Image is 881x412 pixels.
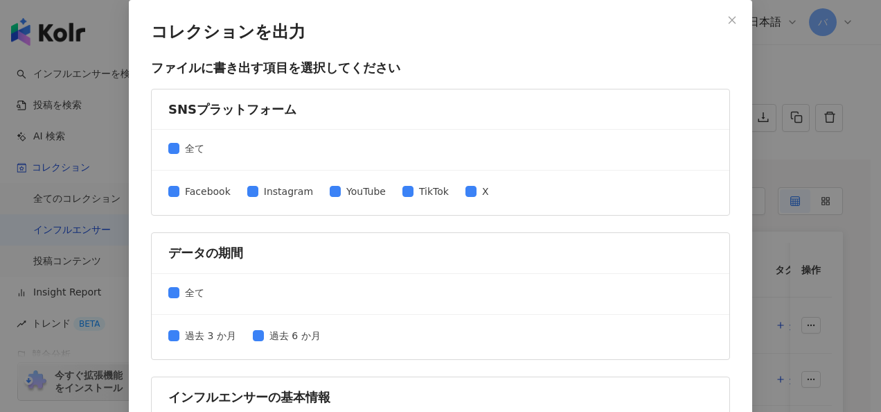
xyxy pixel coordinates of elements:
[264,328,326,343] span: 過去 6 か月
[168,244,713,261] div: データの期間
[413,184,454,199] span: TikTok
[179,184,236,199] span: Facebook
[179,141,210,156] span: 全て
[258,184,319,199] span: Instagram
[341,184,391,199] span: YouTube
[168,101,713,118] div: SNSプラットフォーム
[151,59,730,76] p: ファイルに書き出す項目を選択してください
[718,6,746,34] button: Close
[727,15,737,25] span: close
[168,388,713,406] div: インフルエンサーの基本情報
[179,328,242,343] span: 過去 3 か月
[179,285,210,300] span: 全て
[477,184,495,199] span: X
[151,22,730,42] p: コレクションを出力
